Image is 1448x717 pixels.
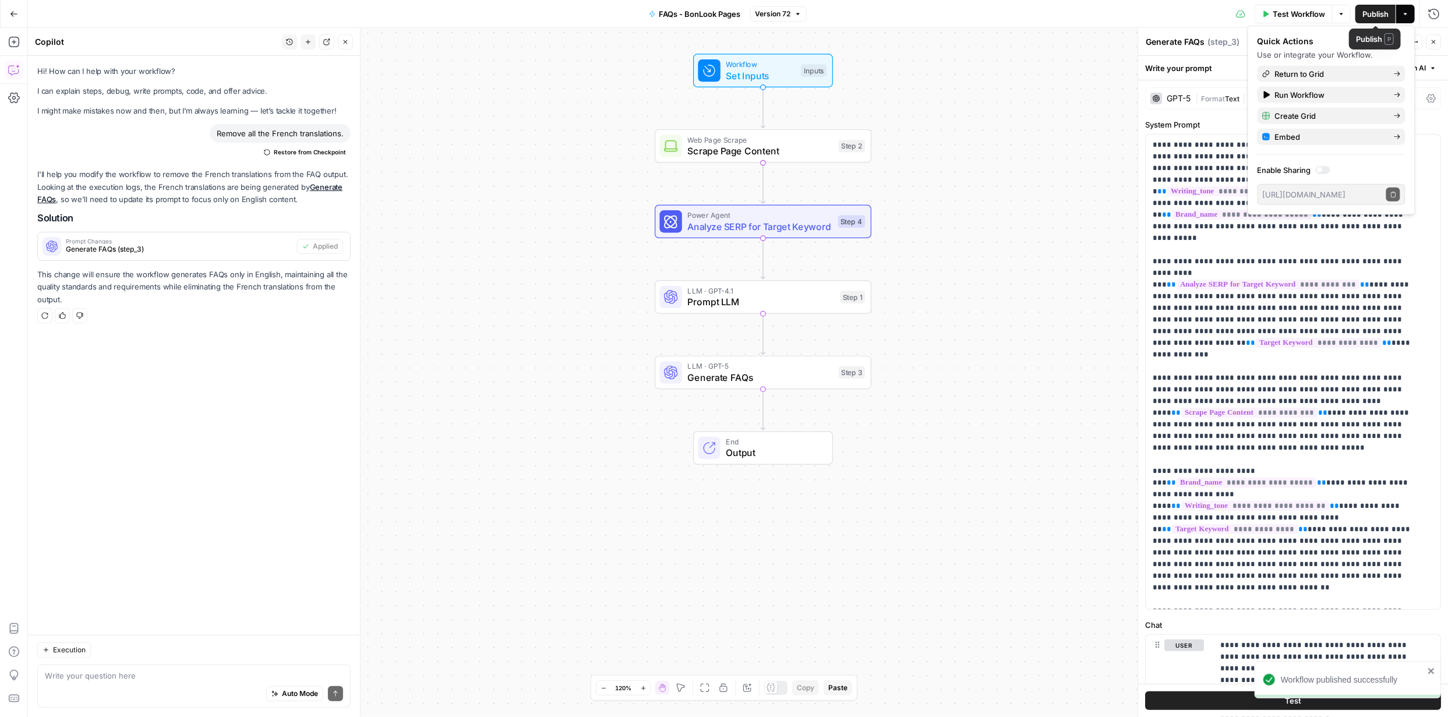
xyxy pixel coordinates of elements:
button: Test Workflow [1255,5,1332,23]
div: Step 4 [838,216,866,228]
div: Domain Overview [47,69,104,76]
button: Restore from Checkpoint [259,145,351,159]
label: Enable Sharing [1258,164,1405,176]
span: Prompt Changes [66,238,292,244]
button: Generate with AI [1355,61,1441,76]
img: logo_orange.svg [19,19,28,28]
button: Paste [824,680,852,695]
span: Use or integrate your Workflow. [1258,50,1373,59]
button: user [1164,640,1204,651]
button: Copy [792,680,819,695]
button: Publish [1355,5,1396,23]
span: Return to Grid [1275,68,1385,80]
img: tab_keywords_by_traffic_grey.svg [118,68,127,77]
div: Quick Actions [1258,36,1405,47]
div: Web Page ScrapeScrape Page ContentStep 2 [655,129,871,163]
span: Execution [53,645,86,655]
span: LLM · GPT-4.1 [688,285,835,296]
span: | [1195,92,1201,104]
span: Applied [313,241,338,252]
span: Create Grid [1275,110,1385,122]
p: This change will ensure the workflow generates FAQs only in English, maintaining all the quality ... [37,269,351,305]
span: Power Agent [688,210,832,221]
span: Restore from Checkpoint [274,147,346,157]
span: End [726,436,821,447]
div: Domain: [DOMAIN_NAME] [30,30,128,40]
div: WorkflowSet InputsInputs [655,54,871,87]
button: Test [1145,691,1441,710]
div: Keywords by Traffic [130,69,192,76]
textarea: Generate FAQs [1146,36,1205,48]
div: Inputs [801,64,827,77]
div: GPT-5 [1167,94,1191,103]
span: Run Workflow [1275,89,1385,101]
span: Copy [797,683,814,693]
span: Output [726,446,821,460]
g: Edge from step_3 to end [761,389,765,430]
g: Edge from step_1 to step_3 [761,314,765,355]
label: System Prompt [1145,119,1441,130]
span: Generate FAQs [688,370,834,384]
div: Step 3 [839,366,866,379]
span: | [1239,92,1248,104]
p: I might make mistakes now and then, but I’m always learning — let’s tackle it together! [37,105,351,117]
img: tab_domain_overview_orange.svg [34,68,43,77]
p: I can explain steps, debug, write prompts, code, and offer advice. [37,85,351,97]
g: Edge from start to step_2 [761,87,765,128]
button: FAQs - BonLook Pages [642,5,748,23]
div: Power AgentAnalyze SERP for Target KeywordStep 4 [655,205,871,239]
p: I'll help you modify the workflow to remove the French translations from the FAQ output. Looking ... [37,168,351,205]
span: Prompt LLM [688,295,835,309]
h2: Solution [37,213,351,224]
span: Scrape Page Content [688,144,834,158]
div: LLM · GPT-5Generate FAQsStep 3 [655,356,871,390]
p: Hi! How can I help with your workflow? [37,65,351,77]
button: Version 72 [750,6,807,22]
label: Chat [1145,619,1441,631]
button: Auto Mode [266,686,323,701]
g: Edge from step_4 to step_1 [761,238,765,279]
div: Step 1 [840,291,865,303]
span: ( step_3 ) [1207,36,1239,48]
span: Set Inputs [726,69,796,83]
div: v 4.0.25 [33,19,57,28]
button: Applied [297,239,343,254]
span: Test Workflow [1273,8,1325,20]
span: Version 72 [755,9,791,19]
div: Workflow published successfully [1281,674,1424,686]
span: Auto Mode [282,688,318,699]
span: Paste [828,683,847,693]
span: Embed [1275,131,1385,143]
g: Edge from step_2 to step_4 [761,163,765,203]
a: Generate FAQs [37,182,342,204]
span: Generate with AI [1371,63,1426,73]
span: 120% [615,683,631,693]
span: Text [1225,94,1239,103]
span: FAQs - BonLook Pages [659,8,741,20]
span: Workflow [726,59,796,70]
div: Remove all the French translations. [210,124,351,143]
button: close [1428,666,1436,676]
img: website_grey.svg [19,30,28,40]
div: EndOutput [655,431,871,465]
button: Execution [37,642,91,658]
div: Step 2 [839,140,866,153]
span: Analyze SERP for Target Keyword [688,220,832,234]
div: LLM · GPT-4.1Prompt LLMStep 1 [655,280,871,314]
div: Copilot [35,36,278,48]
span: Web Page Scrape [688,134,834,145]
span: Publish [1362,8,1389,20]
span: Test [1285,695,1301,707]
span: Format [1201,94,1225,103]
span: LLM · GPT-5 [688,361,834,372]
span: Generate FAQs (step_3) [66,244,292,255]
